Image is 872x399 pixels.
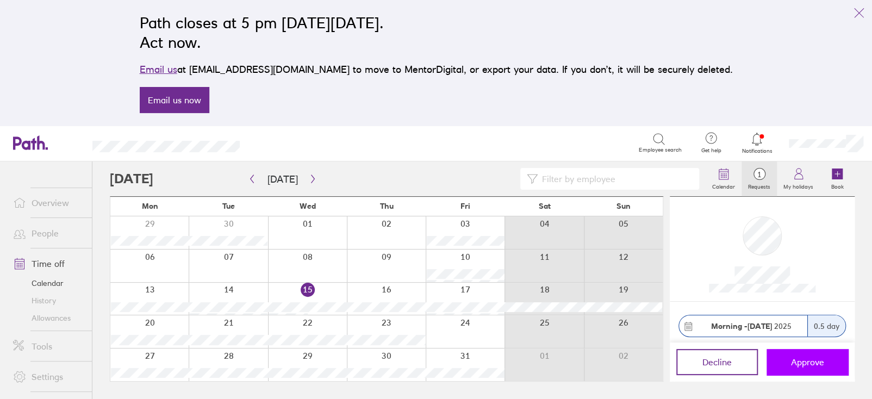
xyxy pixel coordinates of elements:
[820,161,855,196] a: Book
[742,170,777,179] span: 1
[742,180,777,190] label: Requests
[777,180,820,190] label: My holidays
[4,292,92,309] a: History
[807,315,845,336] div: 0.5 day
[767,349,848,375] button: Approve
[748,321,772,331] strong: [DATE]
[711,321,748,331] strong: Morning -
[4,253,92,275] a: Time off
[706,180,742,190] label: Calendar
[140,87,209,113] a: Email us now
[4,222,92,244] a: People
[4,366,92,388] a: Settings
[711,322,792,331] span: 2025
[538,169,693,189] input: Filter by employee
[4,309,92,327] a: Allowances
[300,202,316,210] span: Wed
[739,148,775,154] span: Notifications
[269,138,297,147] div: Search
[460,202,470,210] span: Fri
[140,64,177,75] a: Email us
[742,161,777,196] a: 1Requests
[538,202,550,210] span: Sat
[222,202,235,210] span: Tue
[4,192,92,214] a: Overview
[140,13,733,52] h2: Path closes at 5 pm [DATE][DATE]. Act now.
[639,147,681,153] span: Employee search
[676,349,758,375] button: Decline
[140,62,733,77] p: at [EMAIL_ADDRESS][DOMAIN_NAME] to move to MentorDigital, or export your data. If you don’t, it w...
[739,132,775,154] a: Notifications
[702,357,732,367] span: Decline
[4,335,92,357] a: Tools
[693,147,728,154] span: Get help
[777,161,820,196] a: My holidays
[142,202,158,210] span: Mon
[825,180,850,190] label: Book
[791,357,824,367] span: Approve
[616,202,630,210] span: Sun
[706,161,742,196] a: Calendar
[4,275,92,292] a: Calendar
[259,170,307,188] button: [DATE]
[379,202,393,210] span: Thu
